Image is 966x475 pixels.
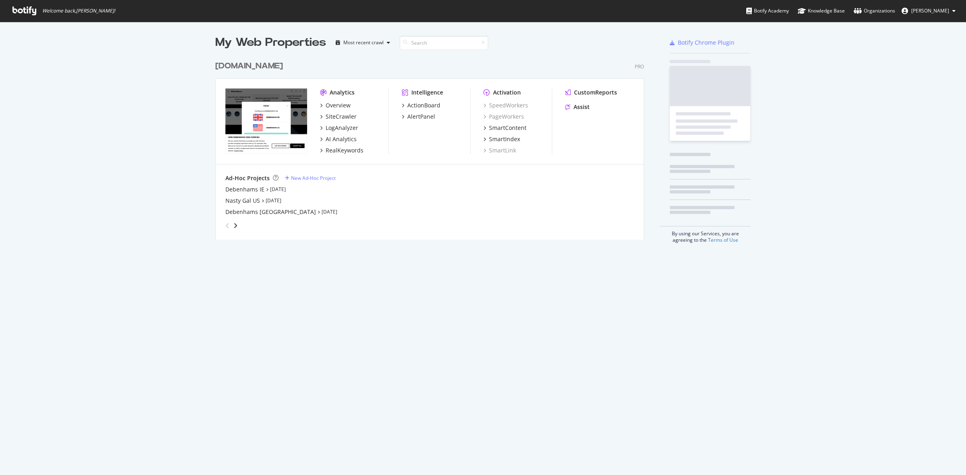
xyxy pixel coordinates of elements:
div: ActionBoard [407,101,440,109]
a: Terms of Use [708,236,738,243]
div: Botify Academy [746,7,789,15]
div: Analytics [330,88,355,97]
a: SmartIndex [483,135,520,143]
div: Intelligence [411,88,443,97]
div: Pro [635,63,644,70]
a: Nasty Gal US [225,197,260,205]
div: grid [215,51,650,240]
div: AlertPanel [407,113,435,121]
a: Overview [320,101,351,109]
div: Overview [326,101,351,109]
span: Zubair Kakuji [911,7,949,14]
div: Knowledge Base [798,7,845,15]
a: [DATE] [266,197,281,204]
a: [DATE] [322,208,337,215]
div: New Ad-Hoc Project [291,175,336,181]
div: AI Analytics [326,135,357,143]
a: CustomReports [565,88,617,97]
span: Welcome back, [PERSON_NAME] ! [42,8,115,14]
div: SmartIndex [489,135,520,143]
div: Organizations [854,7,895,15]
a: ActionBoard [402,101,440,109]
a: [DOMAIN_NAME] [215,60,286,72]
a: SpeedWorkers [483,101,528,109]
div: Most recent crawl [343,40,384,45]
a: SmartLink [483,146,516,154]
div: angle-left [222,219,233,232]
div: angle-right [233,222,238,230]
a: SmartContent [483,124,526,132]
button: [PERSON_NAME] [895,4,962,17]
a: SiteCrawler [320,113,357,121]
div: Botify Chrome Plugin [678,39,735,47]
div: Assist [574,103,590,111]
a: PageWorkers [483,113,524,121]
a: [DATE] [270,186,286,193]
a: Debenhams [GEOGRAPHIC_DATA] [225,208,316,216]
div: CustomReports [574,88,617,97]
a: Debenhams IE [225,185,264,193]
img: debenhams.com [225,88,307,154]
a: AI Analytics [320,135,357,143]
div: Activation [493,88,521,97]
a: AlertPanel [402,113,435,121]
div: LogAnalyzer [326,124,358,132]
a: New Ad-Hoc Project [285,175,336,181]
div: SiteCrawler [326,113,357,121]
div: By using our Services, you are agreeing to the [660,226,751,243]
div: Ad-Hoc Projects [225,174,270,182]
a: Botify Chrome Plugin [670,39,735,47]
a: LogAnalyzer [320,124,358,132]
div: RealKeywords [326,146,363,154]
a: RealKeywords [320,146,363,154]
a: Assist [565,103,590,111]
div: My Web Properties [215,35,326,51]
div: [DOMAIN_NAME] [215,60,283,72]
button: Most recent crawl [332,36,393,49]
div: SmartContent [489,124,526,132]
input: Search [400,36,488,50]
